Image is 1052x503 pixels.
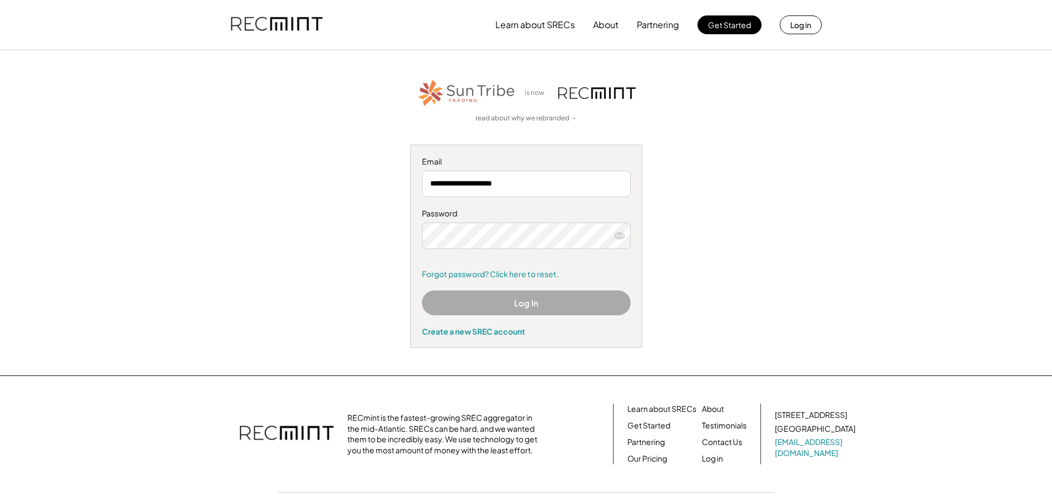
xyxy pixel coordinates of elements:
[422,269,631,280] a: Forgot password? Click here to reset.
[495,14,575,36] button: Learn about SRECs
[627,404,696,415] a: Learn about SRECs
[593,14,618,36] button: About
[347,412,543,456] div: RECmint is the fastest-growing SREC aggregator in the mid-Atlantic. SRECs can be hard, and we wan...
[775,423,855,435] div: [GEOGRAPHIC_DATA]
[422,290,631,315] button: Log In
[780,15,822,34] button: Log in
[422,156,631,167] div: Email
[627,437,665,448] a: Partnering
[627,453,667,464] a: Our Pricing
[422,208,631,219] div: Password
[522,88,553,98] div: is now
[702,453,723,464] a: Log in
[558,87,636,99] img: recmint-logotype%403x.png
[417,78,516,108] img: STT_Horizontal_Logo%2B-%2BColor.png
[627,420,670,431] a: Get Started
[702,420,747,431] a: Testimonials
[422,326,631,336] div: Create a new SREC account
[697,15,762,34] button: Get Started
[702,437,742,448] a: Contact Us
[240,415,334,453] img: recmint-logotype%403x.png
[775,410,847,421] div: [STREET_ADDRESS]
[475,114,577,123] a: read about why we rebranded →
[702,404,724,415] a: About
[775,437,858,458] a: [EMAIL_ADDRESS][DOMAIN_NAME]
[637,14,679,36] button: Partnering
[231,6,323,44] img: recmint-logotype%403x.png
